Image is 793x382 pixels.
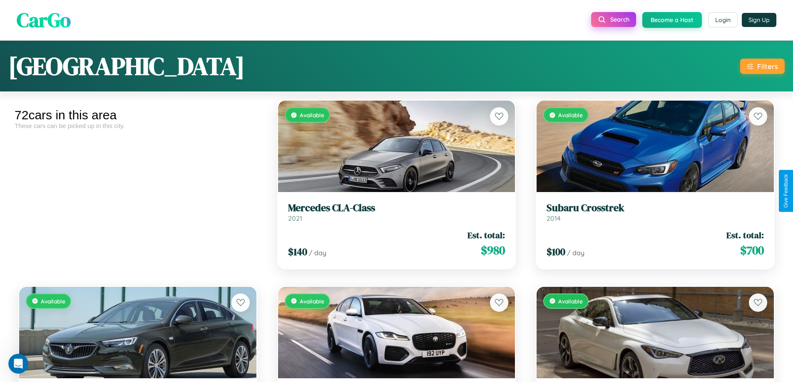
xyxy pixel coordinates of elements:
h3: Subaru Crosstrek [547,202,764,214]
span: Available [300,111,324,118]
button: Become a Host [642,12,702,28]
span: 2021 [288,214,302,222]
iframe: Intercom live chat [8,354,28,374]
span: Search [610,16,629,23]
div: Give Feedback [783,174,789,208]
div: 72 cars in this area [15,108,261,122]
span: $ 140 [288,245,307,259]
span: Available [558,298,583,305]
button: Search [591,12,636,27]
span: Available [300,298,324,305]
span: Est. total: [726,229,764,241]
span: $ 700 [740,242,764,259]
h3: Mercedes CLA-Class [288,202,505,214]
span: $ 980 [481,242,505,259]
a: Mercedes CLA-Class2021 [288,202,505,222]
span: 2014 [547,214,561,222]
span: Available [41,298,65,305]
h1: [GEOGRAPHIC_DATA] [8,49,245,83]
div: Filters [757,62,778,71]
button: Sign Up [742,13,776,27]
div: These cars can be picked up in this city. [15,122,261,129]
a: Subaru Crosstrek2014 [547,202,764,222]
span: CarGo [17,6,71,34]
button: Login [708,12,738,27]
span: Available [558,111,583,118]
span: / day [567,249,584,257]
span: $ 100 [547,245,565,259]
span: Est. total: [467,229,505,241]
button: Filters [740,59,785,74]
span: / day [309,249,326,257]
